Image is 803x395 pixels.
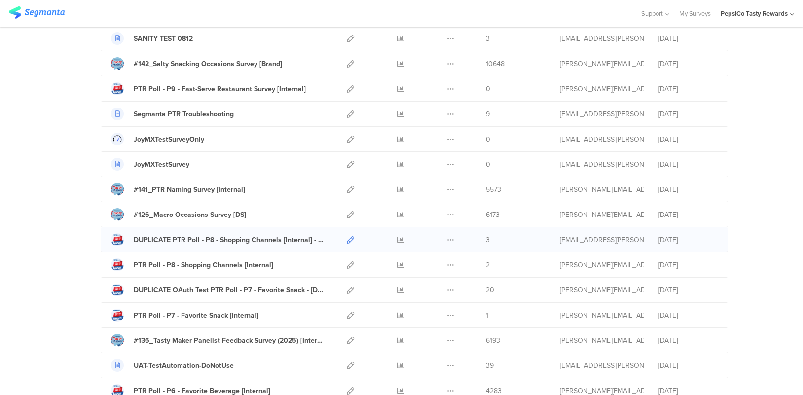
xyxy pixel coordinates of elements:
[134,260,273,270] div: PTR Poll - P8 - Shopping Channels [Internal]
[134,34,193,44] div: SANITY TEST 0812
[134,285,325,295] div: DUPLICATE OAuth Test PTR Poll - P7 - Favorite Snack - 7.17.25
[486,285,494,295] span: 20
[111,334,325,347] a: #136_Tasty Maker Panelist Feedback Survey (2025) [Internal]
[134,210,246,220] div: #126_Macro Occasions Survey [DS]
[486,34,490,44] span: 3
[560,235,644,245] div: andreza.godoy.contractor@pepsico.com
[111,133,204,145] a: JoyMXTestSurveyOnly
[111,359,234,372] a: UAT-TestAutomation-DoNotUse
[658,59,718,69] div: [DATE]
[486,109,490,119] span: 9
[560,260,644,270] div: megan.lynch@pepsico.com
[658,310,718,321] div: [DATE]
[658,84,718,94] div: [DATE]
[560,59,644,69] div: megan.lynch@pepsico.com
[560,210,644,220] div: megan.lynch@pepsico.com
[134,360,234,371] div: UAT-TestAutomation-DoNotUse
[560,335,644,346] div: megan.lynch@pepsico.com
[641,9,663,18] span: Support
[560,310,644,321] div: megan.lynch@pepsico.com
[111,108,234,120] a: Segmanta PTR Troubleshooting
[658,134,718,144] div: [DATE]
[560,159,644,170] div: andreza.godoy.contractor@pepsico.com
[111,32,193,45] a: SANITY TEST 0812
[560,84,644,94] div: megan.lynch@pepsico.com
[560,134,644,144] div: andreza.godoy.contractor@pepsico.com
[658,260,718,270] div: [DATE]
[560,285,644,295] div: riel@segmanta.com
[486,235,490,245] span: 3
[111,258,273,271] a: PTR Poll - P8 - Shopping Channels [Internal]
[560,360,644,371] div: andreza.godoy.contractor@pepsico.com
[486,360,494,371] span: 39
[658,335,718,346] div: [DATE]
[111,309,258,322] a: PTR Poll - P7 - Favorite Snack [Internal]
[486,134,490,144] span: 0
[658,235,718,245] div: [DATE]
[134,335,325,346] div: #136_Tasty Maker Panelist Feedback Survey (2025) [Internal]
[111,158,189,171] a: JoyMXTestSurvey
[658,34,718,44] div: [DATE]
[134,184,245,195] div: #141_PTR Naming Survey [Internal]
[111,57,282,70] a: #142_Salty Snacking Occasions Survey [Brand]
[134,84,306,94] div: PTR Poll - P9 - Fast-Serve Restaurant Survey [Internal]
[486,260,490,270] span: 2
[486,84,490,94] span: 0
[134,109,234,119] div: Segmanta PTR Troubleshooting
[486,159,490,170] span: 0
[486,59,505,69] span: 10648
[658,184,718,195] div: [DATE]
[134,310,258,321] div: PTR Poll - P7 - Favorite Snack [Internal]
[9,6,65,19] img: segmanta logo
[560,184,644,195] div: megan.lynch@pepsico.com
[111,284,325,296] a: DUPLICATE OAuth Test PTR Poll - P7 - Favorite Snack - [DATE]
[560,109,644,119] div: andreza.godoy.contractor@pepsico.com
[486,310,488,321] span: 1
[111,208,246,221] a: #126_Macro Occasions Survey [DS]
[486,335,500,346] span: 6193
[111,233,325,246] a: DUPLICATE PTR Poll - P8 - Shopping Channels [Internal] - test
[658,159,718,170] div: [DATE]
[134,59,282,69] div: #142_Salty Snacking Occasions Survey [Brand]
[658,285,718,295] div: [DATE]
[134,235,325,245] div: DUPLICATE PTR Poll - P8 - Shopping Channels [Internal] - test
[486,184,501,195] span: 5573
[560,34,644,44] div: andreza.godoy.contractor@pepsico.com
[111,82,306,95] a: PTR Poll - P9 - Fast-Serve Restaurant Survey [Internal]
[721,9,788,18] div: PepsiCo Tasty Rewards
[658,360,718,371] div: [DATE]
[486,210,500,220] span: 6173
[134,159,189,170] div: JoyMXTestSurvey
[658,210,718,220] div: [DATE]
[134,134,204,144] div: JoyMXTestSurveyOnly
[111,183,245,196] a: #141_PTR Naming Survey [Internal]
[658,109,718,119] div: [DATE]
